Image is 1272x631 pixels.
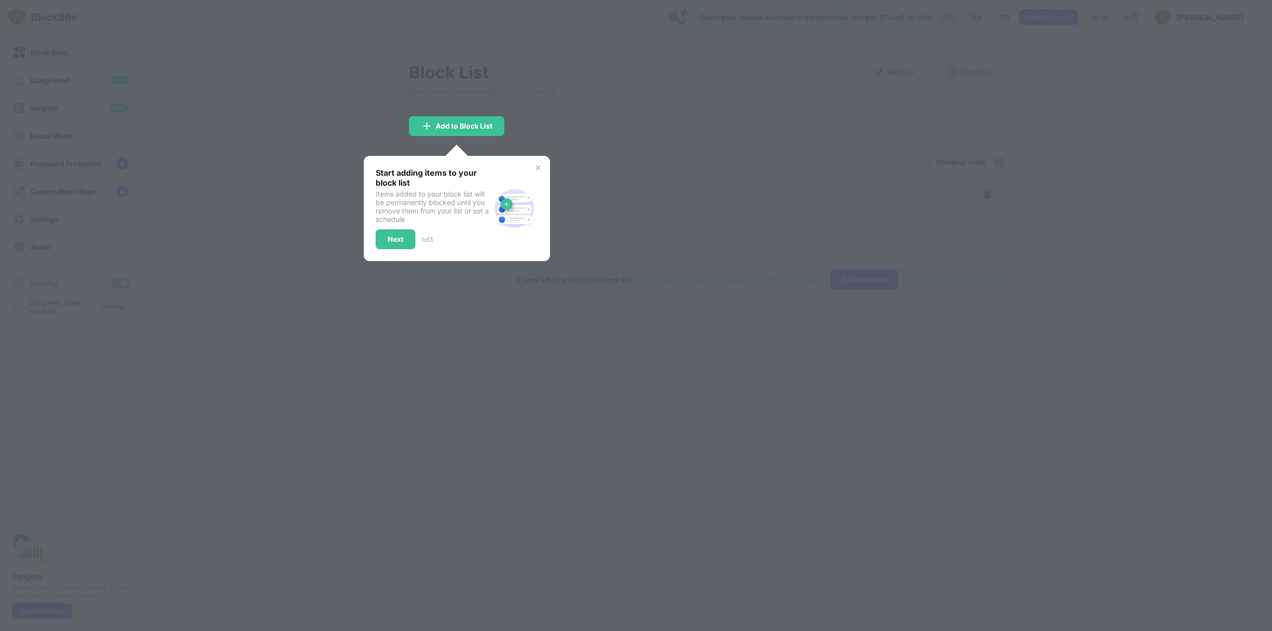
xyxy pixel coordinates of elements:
div: 1 of 3 [421,236,433,243]
div: Next [388,235,403,243]
img: x-button.svg [534,164,542,172]
div: Start adding items to your block list [376,168,490,188]
div: Add to Block List [436,122,492,130]
div: Items added to your block list will be permanently blocked until you remove them from your list o... [376,190,490,223]
img: block-site.svg [490,185,538,232]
